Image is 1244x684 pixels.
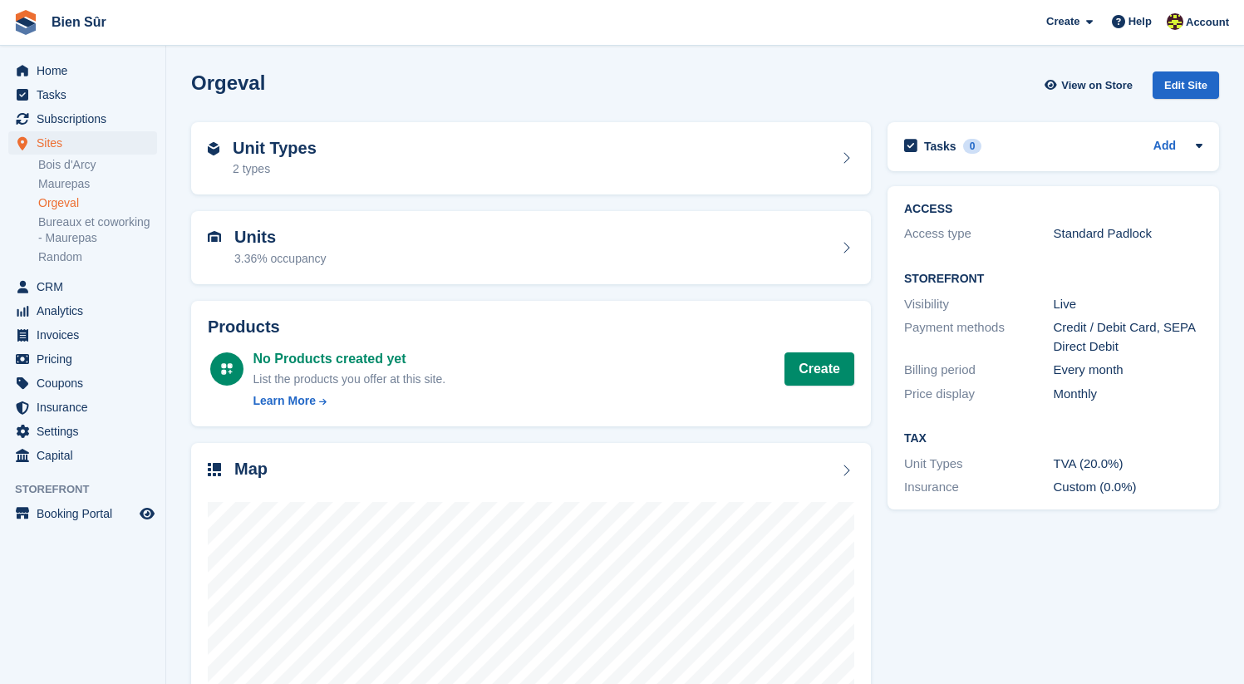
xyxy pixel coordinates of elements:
span: Invoices [37,323,136,347]
div: Custom (0.0%) [1054,478,1203,497]
a: Bien Sûr [45,8,113,36]
img: Marie Tran [1167,13,1183,30]
span: Tasks [37,83,136,106]
a: Orgeval [38,195,157,211]
span: Booking Portal [37,502,136,525]
a: Preview store [137,504,157,524]
span: Create [1046,13,1079,30]
a: menu [8,131,157,155]
div: Payment methods [904,318,1054,356]
a: menu [8,420,157,443]
span: Coupons [37,372,136,395]
span: Help [1128,13,1152,30]
div: 2 types [233,160,317,178]
div: Insurance [904,478,1054,497]
img: unit-icn-7be61d7bf1b0ce9d3e12c5938cc71ed9869f7b940bace4675aadf7bd6d80202e.svg [208,231,221,243]
a: Bois d'Arcy [38,157,157,173]
a: menu [8,396,157,419]
div: Learn More [253,392,316,410]
a: menu [8,275,157,298]
a: menu [8,444,157,467]
div: 3.36% occupancy [234,250,327,268]
div: Access type [904,224,1054,244]
span: Subscriptions [37,107,136,130]
span: List the products you offer at this site. [253,372,446,386]
div: TVA (20.0%) [1054,455,1203,474]
a: Bureaux et coworking - Maurepas [38,214,157,246]
a: Edit Site [1153,71,1219,106]
div: Standard Padlock [1054,224,1203,244]
h2: Tax [904,432,1202,445]
a: menu [8,372,157,395]
a: menu [8,299,157,322]
a: Learn More [253,392,446,410]
h2: Unit Types [233,139,317,158]
a: menu [8,502,157,525]
div: Edit Site [1153,71,1219,99]
a: Add [1153,137,1176,156]
h2: Storefront [904,273,1202,286]
a: View on Store [1042,71,1139,99]
a: Random [38,249,157,265]
div: Live [1054,295,1203,314]
span: Sites [37,131,136,155]
a: menu [8,323,157,347]
div: No Products created yet [253,349,446,369]
h2: Units [234,228,327,247]
span: CRM [37,275,136,298]
span: Insurance [37,396,136,419]
h2: Products [208,317,854,337]
a: Maurepas [38,176,157,192]
div: Every month [1054,361,1203,380]
a: menu [8,59,157,82]
span: Settings [37,420,136,443]
div: Visibility [904,295,1054,314]
a: menu [8,107,157,130]
img: custom-product-icn-white-7c27a13f52cf5f2f504a55ee73a895a1f82ff5669d69490e13668eaf7ade3bb5.svg [220,362,234,376]
a: Units 3.36% occupancy [191,211,871,284]
h2: Map [234,460,268,479]
span: Analytics [37,299,136,322]
div: Credit / Debit Card, SEPA Direct Debit [1054,318,1203,356]
div: Price display [904,385,1054,404]
img: unit-type-icn-2b2737a686de81e16bb02015468b77c625bbabd49415b5ef34ead5e3b44a266d.svg [208,142,219,155]
span: Home [37,59,136,82]
div: Monthly [1054,385,1203,404]
span: Pricing [37,347,136,371]
div: Billing period [904,361,1054,380]
div: Unit Types [904,455,1054,474]
div: 0 [963,139,982,154]
h2: Tasks [924,139,956,154]
a: menu [8,347,157,371]
h2: ACCESS [904,203,1202,216]
a: menu [8,83,157,106]
img: stora-icon-8386f47178a22dfd0bd8f6a31ec36ba5ce8667c1dd55bd0f319d3a0aa187defe.svg [13,10,38,35]
a: Create [784,352,854,386]
span: View on Store [1061,77,1133,94]
span: Storefront [15,481,165,498]
span: Capital [37,444,136,467]
a: Unit Types 2 types [191,122,871,195]
span: Account [1186,14,1229,31]
img: map-icn-33ee37083ee616e46c38cad1a60f524a97daa1e2b2c8c0bc3eb3415660979fc1.svg [208,463,221,476]
h2: Orgeval [191,71,265,94]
